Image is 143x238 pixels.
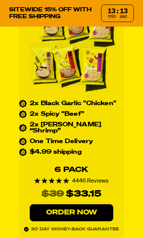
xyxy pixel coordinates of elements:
[19,139,124,145] li: One Time Delivery
[9,6,95,20] p: SITEWIDE 15% OFF WITH FREE SHIPPING
[34,178,109,184] div: 4446 Reviews
[108,8,115,15] div: 13
[55,166,88,173] div: 6 Pack
[108,14,116,19] span: min
[42,187,64,201] s: $39
[19,111,124,117] li: 2x Spicy "Beef"
[30,204,114,221] a: Order Now
[66,187,101,201] div: $33.15
[117,8,118,15] div: :
[19,149,124,155] li: $4.99 shipping
[120,14,127,19] span: sec
[19,101,124,107] li: 2x Black Garlic "Chicken"
[19,122,124,134] li: 2x [PERSON_NAME] “Shrimp”
[120,8,127,15] div: 13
